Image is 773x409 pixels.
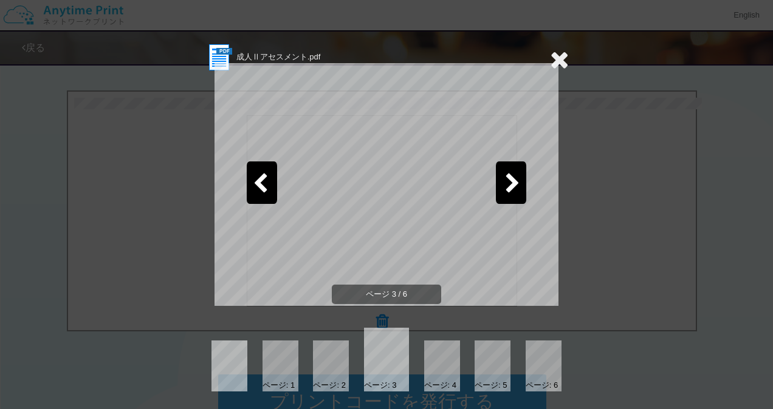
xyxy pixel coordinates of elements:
[475,380,507,391] div: ページ: 5
[332,285,441,305] span: ページ 3 / 6
[236,52,321,61] span: 成人Ⅱアセスメント.pdf
[526,380,558,391] div: ページ: 6
[424,380,456,391] div: ページ: 4
[263,380,295,391] div: ページ: 1
[313,380,345,391] div: ページ: 2
[364,380,396,391] div: ページ: 3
